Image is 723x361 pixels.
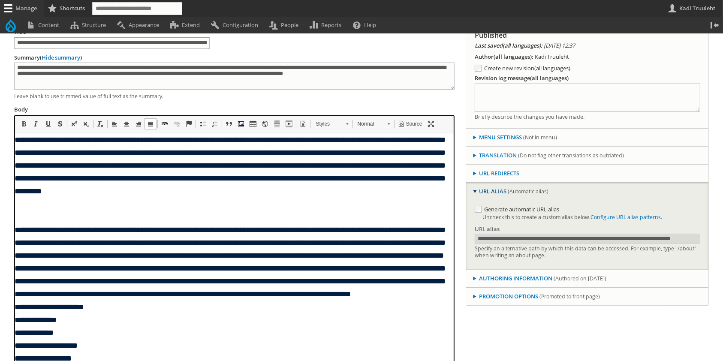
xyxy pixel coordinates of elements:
span: Menu settings [479,133,522,141]
a: Configuration [207,17,265,33]
a: Templates [297,118,309,129]
span: Translation [479,151,517,159]
a: Block Quote [223,118,235,129]
a: Extend [166,17,207,33]
span: Normal [353,118,383,129]
span: (all languages) [530,74,569,82]
div: Uncheck this to create a custom alias below. [482,214,700,221]
a: Align Right [133,118,145,129]
a: Source [395,118,425,129]
summary: Authoring information (Authored on [DATE]) [466,270,708,287]
div: Specify an alternative path by which this data can be accessed. For example, type "/about" when w... [475,245,700,260]
span: Styles [312,118,342,129]
div: Published [475,31,700,39]
a: IFrame [259,118,271,129]
summary: Menu settings (Not in menu) [466,129,708,146]
span: Promotion options [479,292,538,300]
summary: URL redirects [466,165,708,182]
button: Vertical orientation [706,17,723,33]
summary: Translation (Do not flag other translations as outdated) [466,147,708,164]
span: (Do not flag other translations as outdated) [518,152,624,159]
span: (all languages) [534,64,570,72]
label: Last saved [475,41,543,50]
a: Appearance [113,17,166,33]
span: (Not in menu) [523,134,557,141]
a: Configure URL alias patterns. [590,214,662,221]
label: Generate automatic URL alias [484,205,559,213]
label: URL alias [475,226,500,233]
label: Summary [14,53,82,62]
span: (all languages) [503,42,541,49]
span: (Automatic alias) [508,188,548,195]
div: Briefly describe the changes you have made. [475,113,700,121]
label: Author [475,52,534,61]
a: Align Left [108,118,120,129]
label: Body [14,105,28,114]
a: Structure [66,17,113,33]
button: Summary() [42,54,81,61]
a: Reports [306,17,349,33]
a: Styles [311,118,353,130]
div: Kadi Truuleht [475,52,700,62]
span: Authoring information [479,274,552,282]
span: Source [405,120,422,128]
label: Revision log message [475,74,569,82]
a: Insert/Remove Bulleted List [197,118,209,129]
a: Insert images using Imce File Manager [235,118,247,129]
a: Table [247,118,259,129]
label: Create new revision [484,64,570,72]
a: Anchor [183,118,195,129]
a: People [265,17,306,33]
summary: URL alias (Automatic alias) [466,183,708,200]
a: Justify [145,118,157,129]
a: Insert Horizontal Line [271,118,283,129]
a: Normal [353,118,395,130]
a: Video Embed [283,118,295,129]
span: (Promoted to front page) [539,293,600,300]
summary: Promotion options (Promoted to front page) [466,288,708,305]
div: Leave blank to use trimmed value of full text as the summary. [14,92,455,101]
a: Strikethrough [54,118,66,129]
span: (all languages) [494,53,532,60]
div: [DATE] 12:37 [475,41,700,51]
a: Unlink [171,118,183,129]
a: Content [23,17,66,33]
a: Insert/Remove Numbered List [209,118,221,129]
span: URL alias [479,187,506,195]
a: Superscript [68,118,80,129]
span: (Authored on [DATE]) [554,275,606,282]
a: Link (Ctrl+K) [159,118,171,129]
a: Subscript [80,118,92,129]
a: Remove Format [94,118,106,129]
a: Help [349,17,384,33]
span: URL redirects [479,169,519,177]
a: Underline (Ctrl+U) [42,118,54,129]
a: Italic (Ctrl+I) [30,118,42,129]
a: Maximize [425,118,437,129]
a: Center [120,118,133,129]
span: ( ) [40,54,82,61]
a: Bold (Ctrl+B) [18,118,30,129]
